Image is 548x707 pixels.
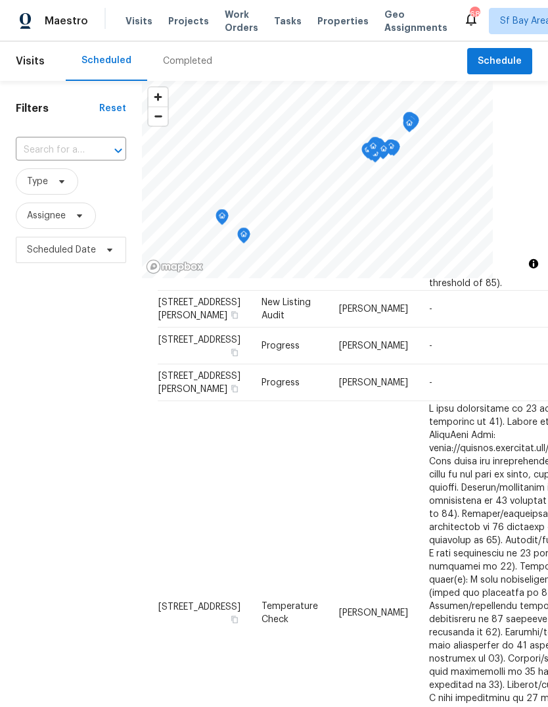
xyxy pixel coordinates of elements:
div: Map marker [405,113,418,134]
div: Reset [99,102,126,115]
div: 686 [470,8,479,21]
button: Zoom in [148,87,168,107]
div: Map marker [367,139,380,160]
span: Progress [262,378,300,387]
span: [STREET_ADDRESS] [158,602,240,611]
span: [PERSON_NAME] [339,608,408,617]
input: Search for an address... [16,140,89,160]
span: Work Orders [225,8,258,34]
span: Assignee [27,209,66,222]
span: [PERSON_NAME] [339,341,408,351]
div: Map marker [377,142,390,162]
div: Scheduled [81,54,131,67]
h1: Filters [16,102,99,115]
button: Zoom out [148,107,168,126]
span: [STREET_ADDRESS][PERSON_NAME] [158,298,240,320]
button: Toggle attribution [526,256,541,272]
a: Mapbox homepage [146,259,204,274]
button: Open [109,141,127,160]
button: Schedule [467,48,532,75]
span: [STREET_ADDRESS] [158,335,240,345]
span: Schedule [478,53,522,70]
div: Map marker [361,143,375,163]
span: Tasks [274,16,302,26]
div: Completed [163,55,212,68]
div: Map marker [403,116,416,137]
span: Projects [168,14,209,28]
span: Maestro [45,14,88,28]
span: New Listing Audit [262,298,311,320]
div: Map marker [216,209,229,230]
span: Scheduled Date [27,243,96,256]
span: Properties [317,14,369,28]
span: Visits [126,14,152,28]
div: Map marker [384,139,398,160]
div: Map marker [237,228,250,248]
canvas: Map [142,81,493,278]
span: Progress [262,341,300,351]
span: - [429,305,432,314]
span: Temperature Check [262,601,318,623]
button: Copy Address [229,383,240,395]
div: Map marker [403,112,416,132]
span: Visits [16,47,45,76]
span: [PERSON_NAME] [339,305,408,314]
button: Copy Address [229,347,240,358]
span: Type [27,175,48,188]
div: Map marker [369,137,382,157]
span: Geo Assignments [384,8,447,34]
button: Copy Address [229,309,240,321]
span: - [429,378,432,387]
span: [PERSON_NAME] [339,378,408,387]
span: Toggle attribution [530,256,537,271]
span: [STREET_ADDRESS][PERSON_NAME] [158,372,240,394]
button: Copy Address [229,613,240,625]
span: - [429,341,432,351]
